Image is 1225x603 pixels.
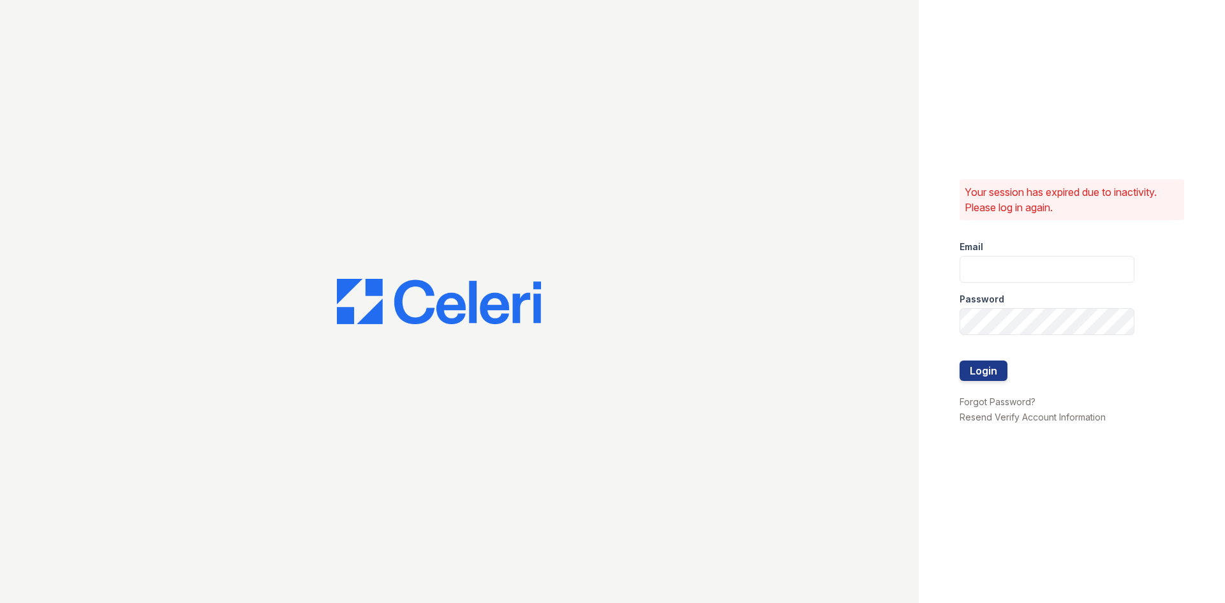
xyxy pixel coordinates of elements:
[960,241,983,253] label: Email
[965,184,1179,215] p: Your session has expired due to inactivity. Please log in again.
[960,396,1036,407] a: Forgot Password?
[337,279,541,325] img: CE_Logo_Blue-a8612792a0a2168367f1c8372b55b34899dd931a85d93a1a3d3e32e68fde9ad4.png
[960,293,1004,306] label: Password
[960,412,1106,422] a: Resend Verify Account Information
[960,361,1007,381] button: Login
